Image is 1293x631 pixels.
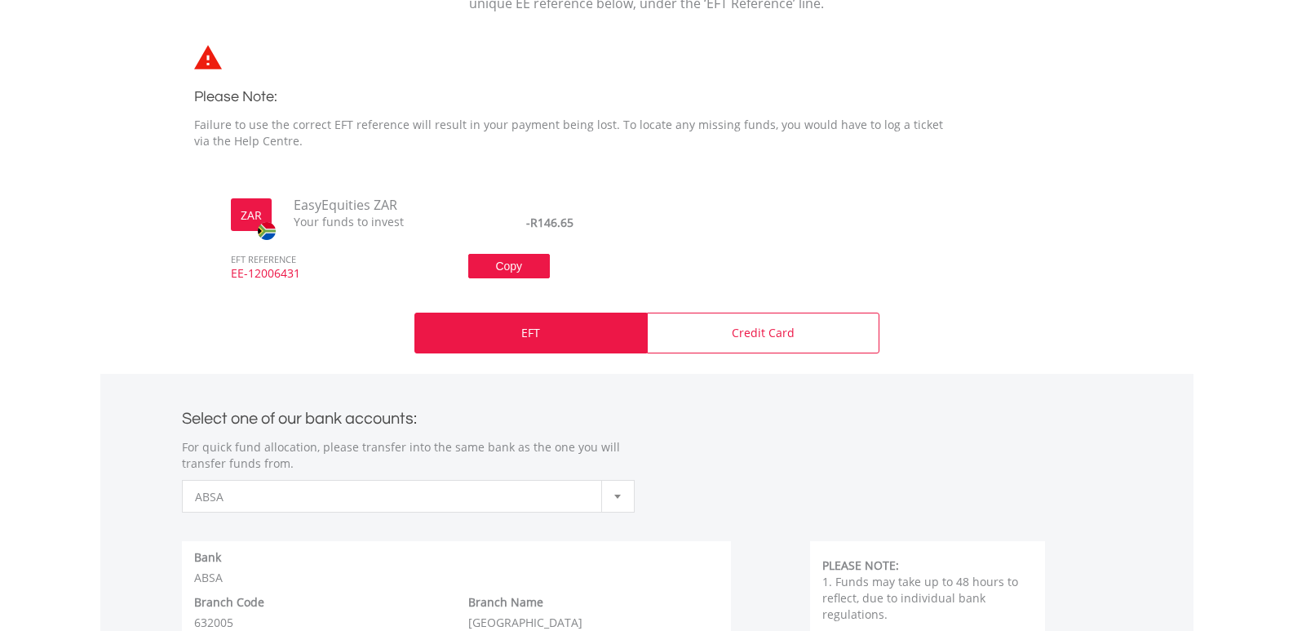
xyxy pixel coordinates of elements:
[194,594,264,611] label: Branch Code
[468,594,543,611] label: Branch Name
[219,231,444,266] span: EFT REFERENCE
[241,207,262,224] label: ZAR
[195,481,597,513] span: ABSA
[521,325,540,341] p: EFT
[182,439,635,472] p: For quick fund allocation, please transfer into the same bank as the one you will transfer funds ...
[526,215,573,230] span: -R146.65
[822,558,899,573] b: PLEASE NOTE:
[822,574,1034,623] p: 1. Funds may take up to 48 hours to reflect, due to individual bank regulations.
[182,405,417,427] label: Select one of our bank accounts:
[182,594,457,631] div: 632005
[456,594,731,631] div: [GEOGRAPHIC_DATA]
[194,549,221,566] label: Bank
[468,254,550,278] button: Copy
[281,196,445,215] span: EasyEquities ZAR
[219,265,444,296] span: EE-12006431
[732,325,795,341] p: Credit Card
[194,45,222,69] img: statements-icon-error-satrix.svg
[194,86,961,109] h3: Please Note:
[281,214,445,230] span: Your funds to invest
[194,117,961,149] p: Failure to use the correct EFT reference will result in your payment being lost. To locate any mi...
[182,549,732,586] div: ABSA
